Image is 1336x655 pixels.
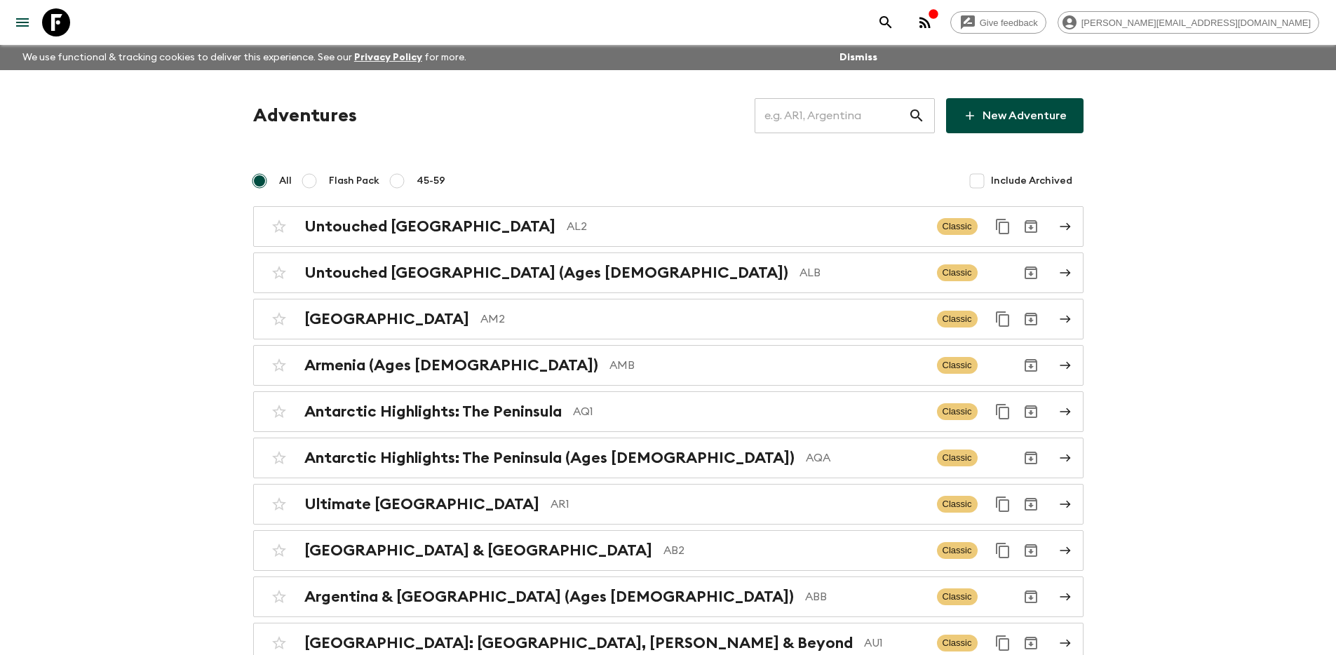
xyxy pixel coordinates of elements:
span: Classic [937,403,978,420]
p: AB2 [663,542,926,559]
span: All [279,174,292,188]
p: We use functional & tracking cookies to deliver this experience. See our for more. [17,45,472,70]
span: Include Archived [991,174,1072,188]
span: Classic [937,450,978,466]
p: AL2 [567,218,926,235]
button: Dismiss [836,48,881,67]
span: Classic [937,218,978,235]
button: Archive [1017,351,1045,379]
input: e.g. AR1, Argentina [755,96,908,135]
h2: Armenia (Ages [DEMOGRAPHIC_DATA]) [304,356,598,374]
h2: [GEOGRAPHIC_DATA] & [GEOGRAPHIC_DATA] [304,541,652,560]
button: Archive [1017,398,1045,426]
h1: Adventures [253,102,357,130]
a: Untouched [GEOGRAPHIC_DATA] (Ages [DEMOGRAPHIC_DATA])ALBClassicArchive [253,252,1084,293]
h2: Antarctic Highlights: The Peninsula [304,403,562,421]
a: Armenia (Ages [DEMOGRAPHIC_DATA])AMBClassicArchive [253,345,1084,386]
p: ABB [805,588,926,605]
a: Antarctic Highlights: The PeninsulaAQ1ClassicDuplicate for 45-59Archive [253,391,1084,432]
span: Classic [937,588,978,605]
a: [GEOGRAPHIC_DATA]AM2ClassicDuplicate for 45-59Archive [253,299,1084,339]
span: Classic [937,357,978,374]
span: Classic [937,496,978,513]
button: Duplicate for 45-59 [989,305,1017,333]
a: New Adventure [946,98,1084,133]
a: Antarctic Highlights: The Peninsula (Ages [DEMOGRAPHIC_DATA])AQAClassicArchive [253,438,1084,478]
span: Classic [937,311,978,327]
button: Archive [1017,583,1045,611]
button: search adventures [872,8,900,36]
button: Duplicate for 45-59 [989,490,1017,518]
a: Give feedback [950,11,1046,34]
p: AU1 [864,635,926,651]
p: AR1 [551,496,926,513]
button: Archive [1017,536,1045,565]
button: Archive [1017,259,1045,287]
h2: Untouched [GEOGRAPHIC_DATA] (Ages [DEMOGRAPHIC_DATA]) [304,264,788,282]
a: Untouched [GEOGRAPHIC_DATA]AL2ClassicDuplicate for 45-59Archive [253,206,1084,247]
h2: [GEOGRAPHIC_DATA] [304,310,469,328]
h2: Ultimate [GEOGRAPHIC_DATA] [304,495,539,513]
span: Classic [937,264,978,281]
span: Give feedback [972,18,1046,28]
span: Flash Pack [329,174,379,188]
button: Duplicate for 45-59 [989,212,1017,241]
h2: [GEOGRAPHIC_DATA]: [GEOGRAPHIC_DATA], [PERSON_NAME] & Beyond [304,634,853,652]
p: AQA [806,450,926,466]
button: Archive [1017,305,1045,333]
span: Classic [937,542,978,559]
a: Privacy Policy [354,53,422,62]
h2: Argentina & [GEOGRAPHIC_DATA] (Ages [DEMOGRAPHIC_DATA]) [304,588,794,606]
div: [PERSON_NAME][EMAIL_ADDRESS][DOMAIN_NAME] [1058,11,1319,34]
a: [GEOGRAPHIC_DATA] & [GEOGRAPHIC_DATA]AB2ClassicDuplicate for 45-59Archive [253,530,1084,571]
span: 45-59 [417,174,445,188]
h2: Antarctic Highlights: The Peninsula (Ages [DEMOGRAPHIC_DATA]) [304,449,795,467]
p: AMB [609,357,926,374]
button: Duplicate for 45-59 [989,536,1017,565]
a: Ultimate [GEOGRAPHIC_DATA]AR1ClassicDuplicate for 45-59Archive [253,484,1084,525]
button: Duplicate for 45-59 [989,398,1017,426]
span: [PERSON_NAME][EMAIL_ADDRESS][DOMAIN_NAME] [1074,18,1318,28]
button: Archive [1017,490,1045,518]
button: Archive [1017,444,1045,472]
a: Argentina & [GEOGRAPHIC_DATA] (Ages [DEMOGRAPHIC_DATA])ABBClassicArchive [253,576,1084,617]
button: Archive [1017,212,1045,241]
p: AM2 [480,311,926,327]
span: Classic [937,635,978,651]
p: AQ1 [573,403,926,420]
h2: Untouched [GEOGRAPHIC_DATA] [304,217,555,236]
p: ALB [799,264,926,281]
button: menu [8,8,36,36]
